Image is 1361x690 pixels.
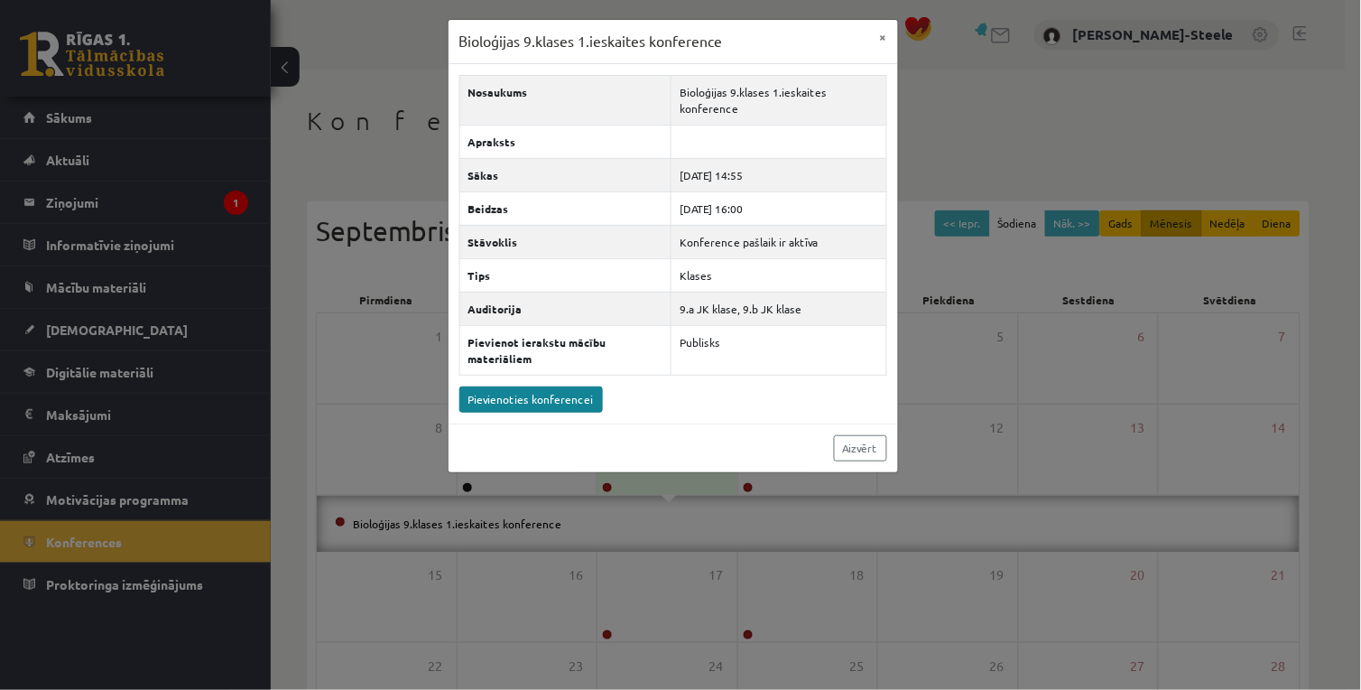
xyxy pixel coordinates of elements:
[834,435,887,462] a: Aizvērt
[459,31,723,52] h3: Bioloģijas 9.klases 1.ieskaites konference
[671,158,886,191] td: [DATE] 14:55
[671,258,886,292] td: Klases
[671,292,886,325] td: 9.a JK klase, 9.b JK klase
[671,75,886,125] td: Bioloģijas 9.klases 1.ieskaites konference
[459,75,671,125] th: Nosaukums
[671,191,886,225] td: [DATE] 16:00
[459,325,671,375] th: Pievienot ierakstu mācību materiāliem
[671,325,886,375] td: Publisks
[459,387,603,413] a: Pievienoties konferencei
[459,158,671,191] th: Sākas
[459,191,671,225] th: Beidzas
[459,258,671,292] th: Tips
[459,292,671,325] th: Auditorija
[671,225,886,258] td: Konference pašlaik ir aktīva
[459,225,671,258] th: Stāvoklis
[459,125,671,158] th: Apraksts
[869,20,898,54] button: ×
